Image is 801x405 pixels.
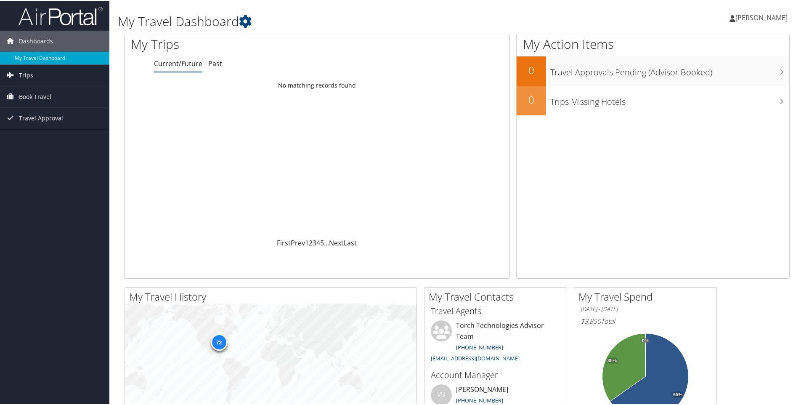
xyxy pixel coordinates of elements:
a: Past [208,58,222,67]
a: [EMAIL_ADDRESS][DOMAIN_NAME] [431,354,520,361]
span: Dashboards [19,30,53,51]
h6: Total [581,316,710,325]
a: [PERSON_NAME] [729,4,796,29]
h2: My Travel Contacts [429,289,567,303]
h1: My Travel Dashboard [118,12,570,29]
a: 5 [320,237,324,247]
div: VB [431,384,452,405]
a: 2 [309,237,313,247]
a: 0Trips Missing Hotels [517,85,789,115]
div: 72 [210,333,227,350]
a: Prev [291,237,305,247]
h2: 0 [517,62,546,77]
td: No matching records found [125,77,509,92]
h1: My Action Items [517,35,789,52]
a: 3 [313,237,316,247]
tspan: 65% [673,392,682,397]
h2: My Travel History [129,289,416,303]
tspan: 0% [642,338,649,343]
h3: Travel Approvals Pending (Advisor Booked) [550,61,789,77]
span: Book Travel [19,85,51,107]
a: 4 [316,237,320,247]
span: $3,850 [581,316,601,325]
h2: My Travel Spend [578,289,716,303]
h6: [DATE] - [DATE] [581,304,710,312]
img: airportal-logo.png [19,5,103,25]
h2: 0 [517,92,546,106]
a: Next [329,237,344,247]
h3: Travel Agents [431,304,560,316]
a: [PHONE_NUMBER] [456,396,503,403]
a: 0Travel Approvals Pending (Advisor Booked) [517,56,789,85]
li: Torch Technologies Advisor Team [427,320,565,365]
a: [PHONE_NUMBER] [456,343,503,350]
a: Current/Future [154,58,202,67]
a: First [277,237,291,247]
span: Travel Approval [19,107,63,128]
h1: My Trips [131,35,343,52]
a: Last [344,237,357,247]
span: [PERSON_NAME] [735,12,788,21]
h3: Account Manager [431,368,560,380]
span: … [324,237,329,247]
a: 1 [305,237,309,247]
h3: Trips Missing Hotels [550,91,789,107]
tspan: 35% [607,357,617,362]
span: Trips [19,64,33,85]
